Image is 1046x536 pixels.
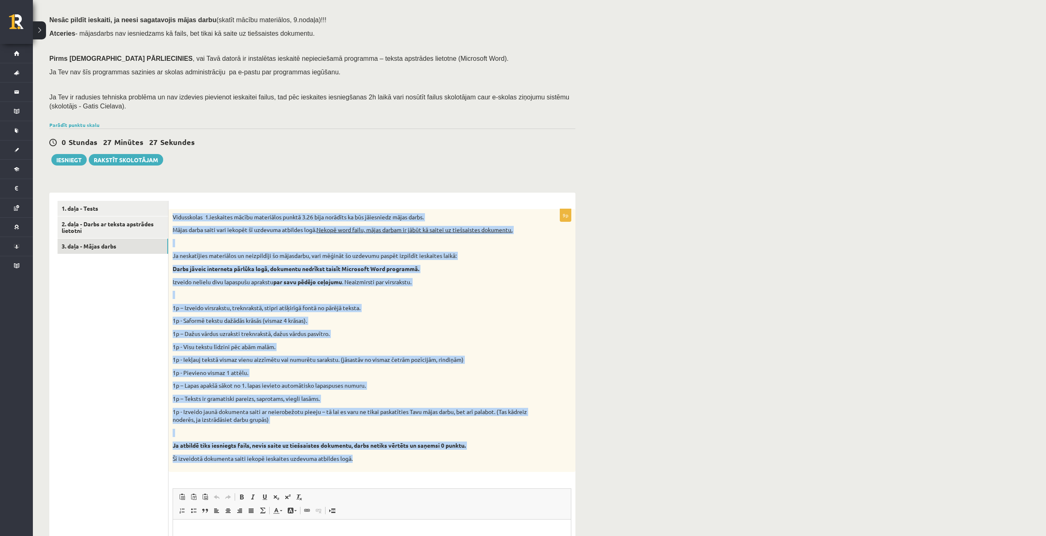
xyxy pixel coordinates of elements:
[173,442,466,449] strong: Ja atbildē tiks iesniegts fails, nevis saite uz tiešsaistes dokumentu, darbs netiks vērtēts un sa...
[173,408,530,424] p: 1p - Izveido jaunā dokumenta saiti ar neierobežotu pieeju – tā lai es varu ne tikai paskatīties T...
[199,492,211,502] a: Вставить из Word
[216,16,326,23] span: (skatīt mācību materiālos, 9.nodaļa)!!!
[173,330,530,338] p: 1p – Dažus vārdus uzraksti treknrakstā, dažus vārdus pasvītro.
[270,505,285,516] a: Цвет текста
[58,201,168,216] a: 1. daļa - Tests
[188,505,199,516] a: Вставить / удалить маркированный список
[173,343,530,351] p: 1p - Visu tekstu līdzini pēc abām malām.
[316,226,513,233] u: Nekopē word failu, mājas darbam ir jābūt kā saitei uz tiešsaistes dokumentu.
[49,30,315,37] span: - mājasdarbs nav iesniedzams kā fails, bet tikai kā saite uz tiešsaistes dokumentu.
[89,154,163,166] a: Rakstīt skolotājam
[58,239,168,254] a: 3. daļa - Mājas darbs
[173,317,530,325] p: 1p - Saformē tekstu dažādās krāsās (vismaz 4 krāsas).
[173,455,530,463] p: Šī izveidotā dokumenta saiti iekopē ieskaites uzdevuma atbildes logā.
[49,122,99,128] a: Parādīt punktu skalu
[8,8,390,17] body: Визуальный текстовый редактор, wiswyg-editor-user-answer-47433743780020
[293,492,305,502] a: Убрать форматирование
[173,369,530,377] p: 1p - Pievieno vismaz 1 attēlu.
[176,492,188,502] a: Вставить (Ctrl+V)
[173,278,530,286] p: Izveido nelielu divu lapaspušu aprakstu . Neaizmirsti par virsrakstu.
[282,492,293,502] a: Надстрочный индекс
[149,137,157,147] span: 27
[69,137,97,147] span: Stundas
[236,492,247,502] a: Полужирный (Ctrl+B)
[49,30,75,37] b: Atceries
[9,14,33,35] a: Rīgas 1. Tālmācības vidusskola
[51,154,87,166] button: Iesniegt
[173,213,530,221] p: Vidusskolas 1.ieskaites mācību materiālos punktā 3.26 bija norādīts ka būs jāiesniedz mājas darbs.
[234,505,245,516] a: По правому краю
[247,492,259,502] a: Курсив (Ctrl+I)
[222,505,234,516] a: По центру
[257,505,268,516] a: Математика
[193,55,509,62] span: , vai Tavā datorā ir instalētas ieskaitē nepieciešamā programma – teksta apstrādes lietotne (Micr...
[560,209,571,222] p: 9p
[326,505,338,516] a: Вставить разрыв страницы для печати
[222,492,234,502] a: Повторить (Ctrl+Y)
[285,505,299,516] a: Цвет фона
[103,137,111,147] span: 27
[49,69,340,76] span: Ja Tev nav šīs programmas sazinies ar skolas administrāciju pa e-pastu par programmas iegūšanu.
[199,505,211,516] a: Цитата
[173,395,530,403] p: 1p – Teksts ir gramatiski pareizs, saprotams, viegli lasāms.
[211,505,222,516] a: По левому краю
[49,55,193,62] span: Pirms [DEMOGRAPHIC_DATA] PĀRLIECINIES
[313,505,324,516] a: Убрать ссылку
[270,492,282,502] a: Подстрочный индекс
[188,492,199,502] a: Вставить только текст (Ctrl+Shift+V)
[173,304,530,312] p: 1p – Izveido virsrakstu, treknrakstā, stipri atšķirīgā fontā no pārējā teksta.
[173,382,530,390] p: 1p – Lapas apakšā sākot no 1. lapas ievieto automātisko lapaspuses numuru.
[301,505,313,516] a: Вставить/Редактировать ссылку (Ctrl+K)
[114,137,143,147] span: Minūtes
[173,356,530,364] p: 1p - Iekļauj tekstā vismaz vienu aizzīmētu vai numurētu sarakstu. (jāsastāv no vismaz četrām pozī...
[173,226,530,234] p: Mājas darba saiti vari iekopēt šī uzdevuma atbildes logā.
[62,137,66,147] span: 0
[173,252,530,260] p: Ja neskatījies materiālos un neizpildīji šo mājasdarbu, vari mēģināt šo uzdevumu paspēt izpildīt ...
[245,505,257,516] a: По ширине
[259,492,270,502] a: Подчеркнутый (Ctrl+U)
[176,505,188,516] a: Вставить / удалить нумерованный список
[273,278,342,285] strong: par savu pēdējo ceļojumu
[49,94,569,110] span: Ja Tev ir radusies tehniska problēma un nav izdevies pievienot ieskaitei failus, tad pēc ieskaite...
[49,16,216,23] span: Nesāc pildīt ieskaiti, ja neesi sagatavojis mājas darbu
[160,137,195,147] span: Sekundes
[58,216,168,239] a: 2. daļa - Darbs ar teksta apstrādes lietotni
[211,492,222,502] a: Отменить (Ctrl+Z)
[173,265,419,272] strong: Darbs jāveic interneta pārlūka logā, dokumentu nedrīkst taisīt Microsoft Word programmā.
